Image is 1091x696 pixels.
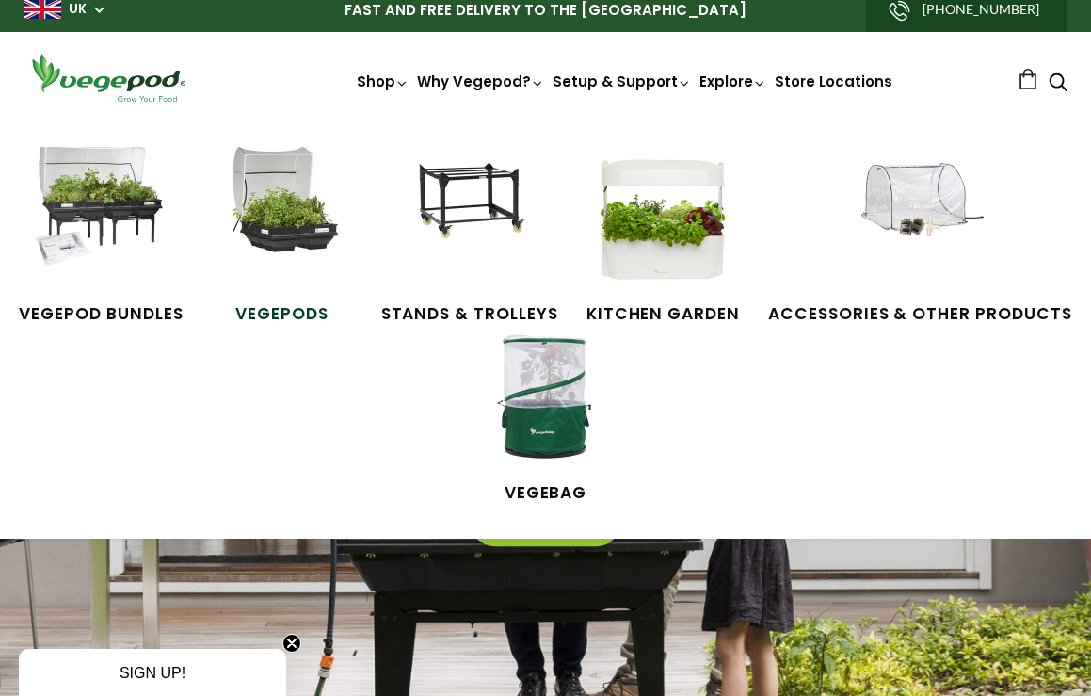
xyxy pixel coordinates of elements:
[592,147,733,288] img: Kitchen Garden
[212,147,353,288] img: Raised Garden Kits
[212,302,353,327] span: Vegepods
[768,147,1072,326] a: Accessories & Other Products
[357,72,409,144] a: Shop
[381,147,558,326] a: Stands & Trolleys
[399,147,540,288] img: Stands & Trolleys
[381,302,558,327] span: Stands & Trolleys
[586,302,740,327] span: Kitchen Garden
[19,649,286,696] div: SIGN UP!Close teaser
[282,634,301,653] button: Close teaser
[475,326,617,467] img: VegeBag
[475,481,617,506] span: VegeBag
[30,147,171,288] img: Vegepod Bundles
[775,72,892,91] a: Store Locations
[24,51,193,105] img: Vegepod
[212,147,353,326] a: Vegepods
[553,72,692,91] a: Setup & Support
[120,665,185,681] span: SIGN UP!
[699,72,767,91] a: Explore
[768,302,1072,327] span: Accessories & Other Products
[19,302,183,327] span: Vegepod Bundles
[475,326,617,505] a: VegeBag
[849,147,990,288] img: Accessories & Other Products
[1049,74,1067,94] a: Search
[586,147,740,326] a: Kitchen Garden
[417,72,545,91] a: Why Vegepod?
[19,147,183,326] a: Vegepod Bundles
